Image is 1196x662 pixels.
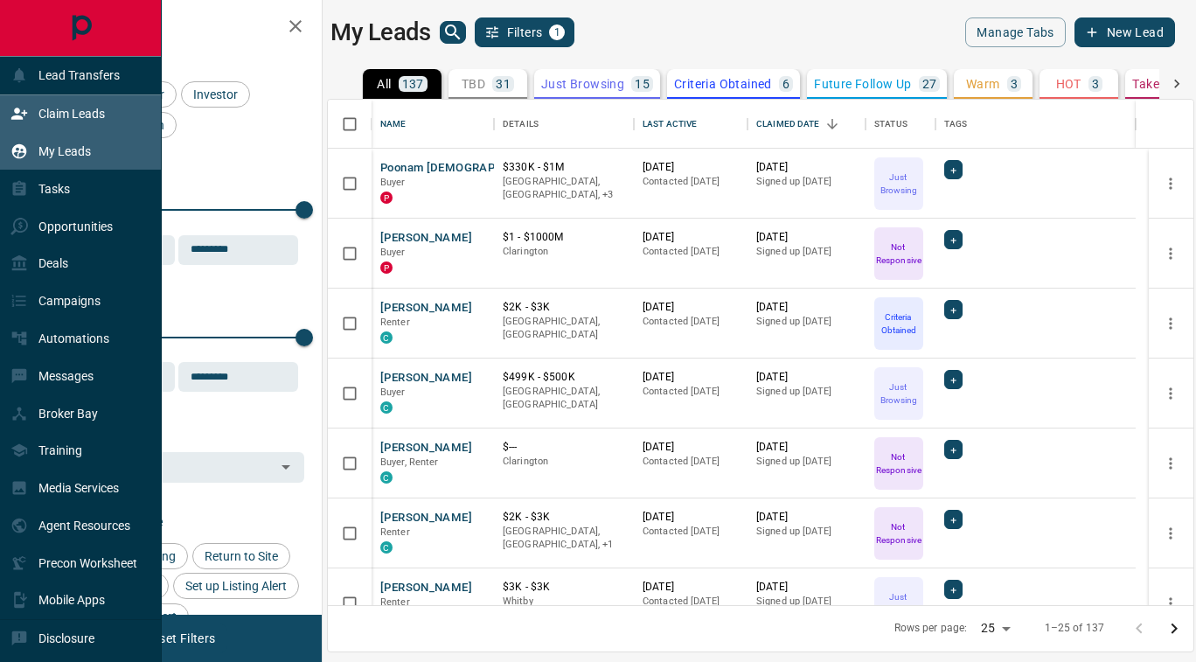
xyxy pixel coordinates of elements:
p: [GEOGRAPHIC_DATA], [GEOGRAPHIC_DATA] [503,385,625,412]
div: + [944,230,963,249]
p: [DATE] [756,510,857,525]
p: Signed up [DATE] [756,315,857,329]
button: Filters1 [475,17,575,47]
button: [PERSON_NAME] [380,580,472,596]
p: Signed up [DATE] [756,245,857,259]
span: Renter [380,526,410,538]
span: + [950,441,956,458]
p: Not Responsive [876,240,921,267]
button: more [1158,590,1184,617]
div: Name [380,100,407,149]
p: 31 [496,78,511,90]
p: Contacted [DATE] [643,525,739,539]
span: Buyer, Renter [380,456,439,468]
p: Contacted [DATE] [643,315,739,329]
div: Details [503,100,539,149]
p: Warm [966,78,1000,90]
p: TBD [462,78,485,90]
span: + [950,511,956,528]
div: + [944,510,963,529]
button: [PERSON_NAME] [380,440,472,456]
div: Tags [935,100,1136,149]
div: Claimed Date [747,100,866,149]
p: Signed up [DATE] [756,525,857,539]
button: more [1158,310,1184,337]
span: Renter [380,317,410,328]
p: Future Follow Up [814,78,911,90]
div: condos.ca [380,401,393,414]
div: + [944,440,963,459]
span: Set up Listing Alert [179,579,293,593]
p: Contacted [DATE] [643,455,739,469]
div: + [944,370,963,389]
span: Investor [187,87,244,101]
div: Claimed Date [756,100,820,149]
button: [PERSON_NAME] [380,370,472,387]
div: Last Active [634,100,747,149]
p: Clarington [503,455,625,469]
p: Whitby [503,595,625,609]
div: condos.ca [380,471,393,484]
button: [PERSON_NAME] [380,510,472,526]
p: HOT [1056,78,1081,90]
p: [DATE] [643,160,739,175]
button: Open [274,455,298,479]
button: more [1158,240,1184,267]
div: + [944,580,963,599]
p: Signed up [DATE] [756,385,857,399]
span: Buyer [380,387,406,398]
button: Manage Tabs [965,17,1065,47]
p: Rows per page: [894,621,968,636]
p: Clarington [503,245,625,259]
p: Just Browsing [876,171,921,197]
button: more [1158,380,1184,407]
p: $--- [503,440,625,455]
p: $2K - $3K [503,300,625,315]
p: Signed up [DATE] [756,175,857,189]
p: $330K - $1M [503,160,625,175]
p: Not Responsive [876,520,921,547]
p: [DATE] [756,230,857,245]
p: [GEOGRAPHIC_DATA], [GEOGRAPHIC_DATA] [503,315,625,342]
span: Buyer [380,247,406,258]
div: + [944,300,963,319]
button: more [1158,520,1184,547]
p: [DATE] [756,440,857,455]
p: $3K - $3K [503,580,625,595]
div: + [944,160,963,179]
p: [DATE] [756,300,857,315]
span: Return to Site [198,549,284,563]
button: Reset Filters [133,624,226,653]
p: 6 [782,78,789,90]
p: 137 [402,78,424,90]
p: Contacted [DATE] [643,385,739,399]
div: Tags [944,100,968,149]
p: [DATE] [756,580,857,595]
div: Set up Listing Alert [173,573,299,599]
p: Signed up [DATE] [756,455,857,469]
button: [PERSON_NAME] [380,300,472,317]
p: [DATE] [643,510,739,525]
button: more [1158,450,1184,477]
p: Just Browsing [876,590,921,617]
div: property.ca [380,261,393,274]
h1: My Leads [330,18,431,46]
p: East End, Whitby, Clarington [503,175,625,202]
div: condos.ca [380,541,393,554]
p: [DATE] [643,440,739,455]
p: All [377,78,391,90]
button: more [1158,171,1184,197]
div: 25 [974,616,1016,641]
div: condos.ca [380,331,393,344]
p: Contacted [DATE] [643,175,739,189]
h2: Filters [56,17,304,38]
p: Just Browsing [541,78,624,90]
div: Return to Site [192,543,290,569]
span: Renter [380,596,410,608]
p: Contacted [DATE] [643,595,739,609]
p: 3 [1011,78,1018,90]
span: + [950,161,956,178]
div: Investor [181,81,250,108]
button: search button [440,21,466,44]
p: Criteria Obtained [674,78,772,90]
